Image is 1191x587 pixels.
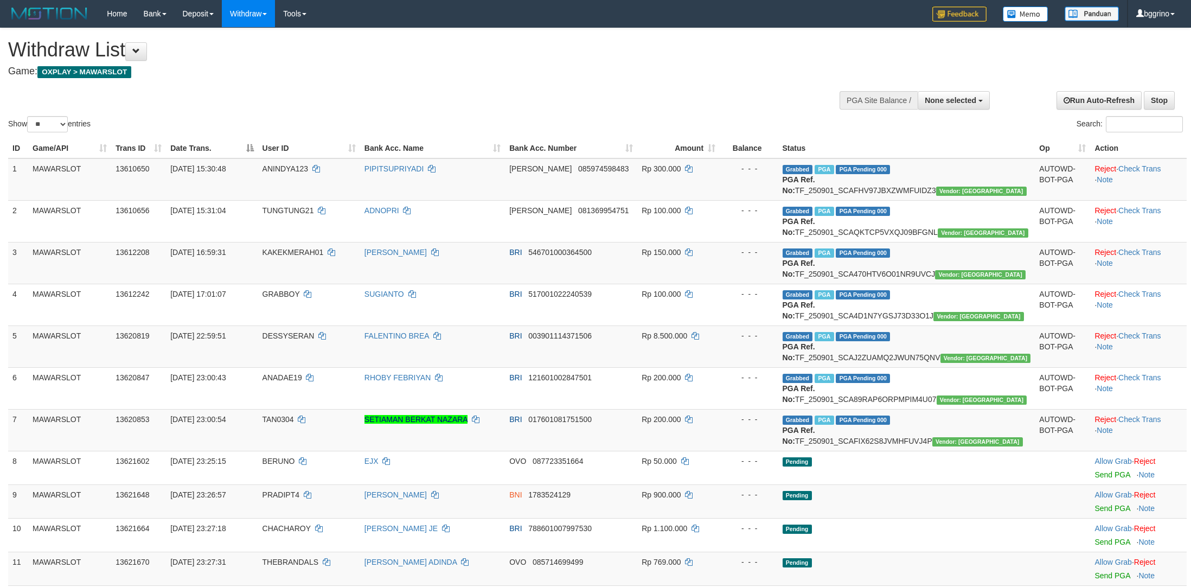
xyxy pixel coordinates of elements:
span: BRI [509,524,522,533]
span: Rp 200.000 [642,415,681,424]
a: Note [1097,426,1113,435]
a: Check Trans [1118,331,1161,340]
span: [DATE] 23:27:31 [170,558,226,566]
td: 9 [8,484,28,518]
span: Vendor URL: https://secure10.1velocity.biz [937,395,1027,405]
span: Grabbed [783,248,813,258]
td: AUTOWD-BOT-PGA [1035,284,1090,326]
span: BNI [509,490,522,499]
h1: Withdraw List [8,39,783,61]
span: BRI [509,331,522,340]
a: [PERSON_NAME] [364,490,427,499]
label: Show entries [8,116,91,132]
td: · · [1090,284,1187,326]
a: Reject [1134,524,1156,533]
div: - - - [724,557,773,567]
img: MOTION_logo.png [8,5,91,22]
td: 6 [8,367,28,409]
a: ADNOPRI [364,206,399,215]
td: 10 [8,518,28,552]
a: Reject [1134,457,1156,465]
a: Reject [1094,373,1116,382]
td: AUTOWD-BOT-PGA [1035,200,1090,242]
span: [DATE] 23:25:15 [170,457,226,465]
span: · [1094,558,1134,566]
span: Copy 788601007997530 to clipboard [528,524,592,533]
span: 13620847 [116,373,149,382]
th: Action [1090,138,1187,158]
span: DESSYSERAN [262,331,315,340]
span: PGA Pending [836,248,890,258]
span: PRADIPT4 [262,490,299,499]
span: OVO [509,558,526,566]
a: Note [1138,571,1155,580]
td: 8 [8,451,28,484]
span: [DATE] 15:31:04 [170,206,226,215]
td: AUTOWD-BOT-PGA [1035,326,1090,367]
span: Copy 087723351664 to clipboard [533,457,583,465]
span: Rp 769.000 [642,558,681,566]
a: Note [1097,301,1113,309]
a: Reject [1094,290,1116,298]
a: Check Trans [1118,373,1161,382]
a: Note [1138,504,1155,513]
span: [DATE] 16:59:31 [170,248,226,257]
a: Note [1097,217,1113,226]
a: Reject [1094,164,1116,173]
td: AUTOWD-BOT-PGA [1035,242,1090,284]
span: Marked by bggariesamuel [815,207,834,216]
a: FALENTINO BREA [364,331,429,340]
span: Copy 546701000364500 to clipboard [528,248,592,257]
a: [PERSON_NAME] JE [364,524,438,533]
td: MAWARSLOT [28,484,111,518]
span: ANADAE19 [262,373,302,382]
td: 11 [8,552,28,585]
span: 13621648 [116,490,149,499]
span: Grabbed [783,332,813,341]
a: Check Trans [1118,248,1161,257]
span: 13621670 [116,558,149,566]
td: MAWARSLOT [28,451,111,484]
a: [PERSON_NAME] ADINDA [364,558,457,566]
td: 4 [8,284,28,326]
span: [PERSON_NAME] [509,206,572,215]
span: · [1094,524,1134,533]
th: Status [778,138,1035,158]
span: Marked by bggarif [815,248,834,258]
a: Reject [1094,206,1116,215]
a: Note [1097,342,1113,351]
td: · · [1090,326,1187,367]
span: Vendor URL: https://secure10.1velocity.biz [933,312,1024,321]
span: Copy 081369954751 to clipboard [578,206,629,215]
span: BRI [509,248,522,257]
span: 13610656 [116,206,149,215]
div: - - - [724,163,773,174]
span: Grabbed [783,207,813,216]
span: Vendor URL: https://secure10.1velocity.biz [932,437,1023,446]
span: 13612208 [116,248,149,257]
a: Note [1138,538,1155,546]
td: TF_250901_SCA89RAP6ORPMPIM4U07 [778,367,1035,409]
span: Rp 300.000 [642,164,681,173]
button: None selected [918,91,990,110]
span: Vendor URL: https://secure10.1velocity.biz [940,354,1031,363]
div: - - - [724,456,773,467]
td: MAWARSLOT [28,518,111,552]
th: Trans ID: activate to sort column ascending [111,138,166,158]
td: MAWARSLOT [28,284,111,326]
td: · · [1090,200,1187,242]
span: Marked by bggmhdangga [815,416,834,425]
a: Send PGA [1094,470,1130,479]
span: Vendor URL: https://secure10.1velocity.biz [936,187,1027,196]
span: Marked by bggarif [815,290,834,299]
img: panduan.png [1065,7,1119,21]
b: PGA Ref. No: [783,259,815,278]
b: PGA Ref. No: [783,426,815,445]
td: AUTOWD-BOT-PGA [1035,367,1090,409]
span: Rp 100.000 [642,290,681,298]
span: OVO [509,457,526,465]
span: Copy 085974598483 to clipboard [578,164,629,173]
a: Allow Grab [1094,558,1131,566]
a: Check Trans [1118,164,1161,173]
span: Pending [783,457,812,467]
